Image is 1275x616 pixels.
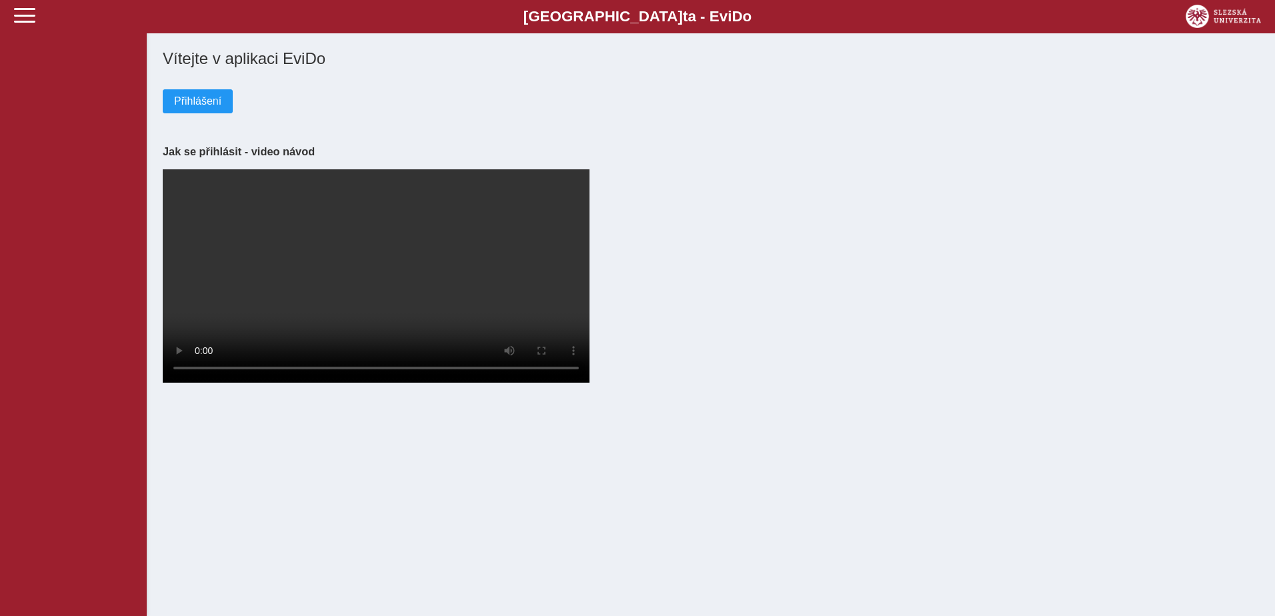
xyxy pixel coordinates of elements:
img: logo_web_su.png [1186,5,1261,28]
h3: Jak se přihlásit - video návod [163,145,1259,158]
h1: Vítejte v aplikaci EviDo [163,49,1259,68]
span: D [732,8,742,25]
video: Your browser does not support the video tag. [163,169,589,383]
span: t [683,8,688,25]
button: Přihlášení [163,89,233,113]
span: o [743,8,752,25]
span: Přihlášení [174,95,221,107]
b: [GEOGRAPHIC_DATA] a - Evi [40,8,1235,25]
